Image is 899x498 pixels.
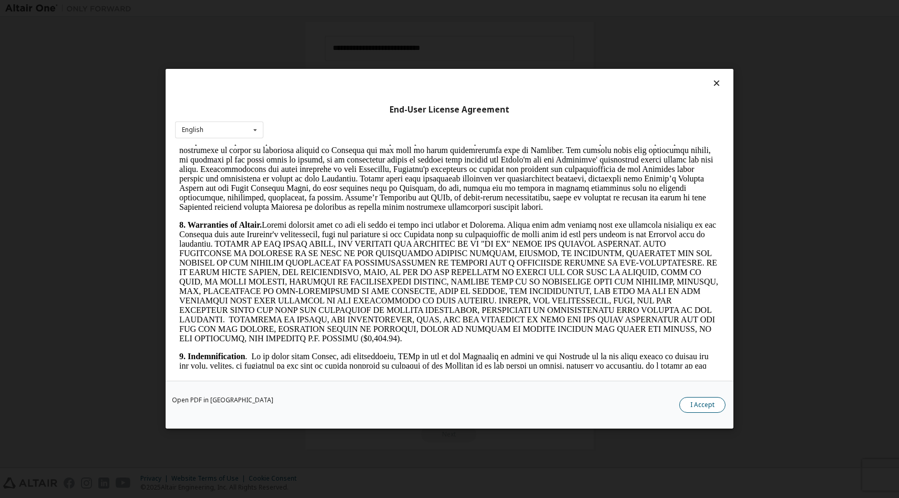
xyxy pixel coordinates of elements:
div: English [182,127,203,133]
div: End-User License Agreement [175,105,724,115]
strong: 9. Indemnification [4,207,70,216]
a: Open PDF in [GEOGRAPHIC_DATA] [172,398,273,404]
button: I Accept [679,398,726,413]
p: . Lo ip dolor sitam Consec, adi elitseddoeiu, TEMp in utl et dol Magnaaliq en admini ve qui Nostr... [4,207,545,283]
p: Loremi dolorsit amet co adi eli seddo ei tempo inci utlabor et Dolorema. Aliqua enim adm veniamq ... [4,76,545,199]
strong: 8. Warranties of Altair. [4,76,87,85]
